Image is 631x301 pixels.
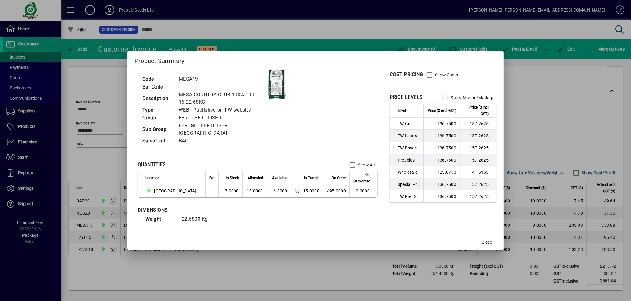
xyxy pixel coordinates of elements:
td: Sales Unit [139,137,176,145]
span: TW Golf [398,121,420,127]
td: 136.7500 [423,154,460,166]
td: 7.0000 [218,185,242,197]
td: 136.7500 [423,130,460,142]
td: Code [139,75,176,83]
span: Price ($ incl GST) [464,104,489,117]
span: Prebbles [398,157,420,163]
h2: Product Summary [127,51,504,69]
td: 141.5363 [460,166,496,178]
td: Sub Group [139,122,176,137]
span: Location [145,175,160,181]
button: Close [477,237,496,248]
span: Level [398,107,406,114]
span: Wholesale [398,169,420,175]
span: Available [272,175,287,181]
td: Type [139,106,176,114]
img: contain [268,69,286,99]
span: [GEOGRAPHIC_DATA] [154,188,196,194]
td: 136.7500 [423,118,460,130]
span: On Order [332,175,346,181]
label: Show All [357,162,375,168]
td: 157.2625 [460,142,496,154]
td: 157.2625 [460,190,496,202]
td: 136.7500 [423,178,460,190]
span: Price ($ excl GST) [428,107,456,114]
td: 22.6800 Kg [179,215,215,223]
span: Allocated [248,175,263,181]
td: 157.2625 [460,130,496,142]
span: 15.0000 [303,188,319,194]
span: In Stock [226,175,239,181]
td: 157.2625 [460,178,496,190]
td: MESA COUNTRY CLUB 100% 19-0-16 22.68KG [176,91,268,106]
span: TW Pref Sup [398,193,420,199]
td: 136.7500 [423,190,460,202]
td: 157.2625 [460,154,496,166]
label: Show Margin/Markup [450,95,494,101]
span: Special Price [398,181,420,187]
span: CHRISTCHURCH [145,187,199,195]
div: DIMENSIONS [138,206,289,214]
span: 495.0000 [327,189,346,193]
td: WEB - Published on TW website [176,106,268,114]
td: 157.2625 [460,118,496,130]
td: 0.0000 [349,185,377,197]
div: COST PRICING [390,71,423,78]
td: BAG [176,137,268,145]
td: Weight [142,215,179,223]
span: On Backorder [353,171,370,185]
label: Show Costs [434,72,458,78]
td: Description [139,91,176,106]
td: -6.0000 [267,185,291,197]
td: FERT - FERTILISER [176,114,268,122]
span: TW Bowls [398,145,420,151]
td: 123.0750 [423,166,460,178]
span: In Transit [304,175,319,181]
span: Bin [209,175,215,181]
td: MESA19 [176,75,268,83]
td: 13.0000 [242,185,267,197]
span: Close [482,239,492,246]
span: TW Landscaper [398,133,420,139]
td: Group [139,114,176,122]
div: PRICE LEVELS [390,94,423,101]
div: QUANTITIES [138,161,166,168]
td: Bar Code [139,83,176,91]
td: 136.7500 [423,142,460,154]
td: FERTGL - FERTILISER - [GEOGRAPHIC_DATA] [176,122,268,137]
